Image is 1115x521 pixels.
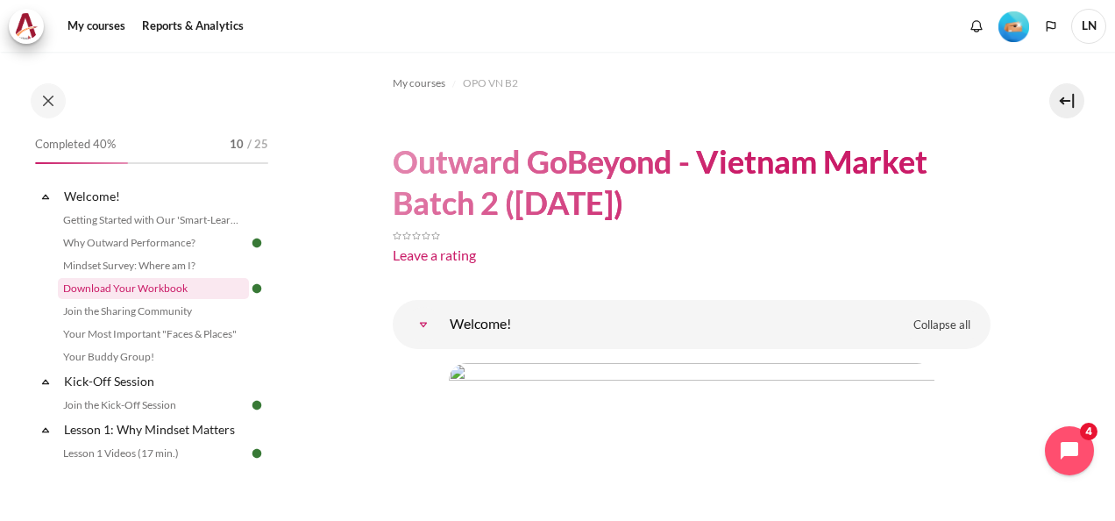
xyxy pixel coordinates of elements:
span: OPO VN B2 [463,75,518,91]
span: Completed 40% [35,136,116,153]
a: Your Most Important "Faces & Places" [58,324,249,345]
img: Architeck [14,13,39,39]
a: Getting Started with Our 'Smart-Learning' Platform [58,210,249,231]
a: Lesson 1: Why Mindset Matters [61,418,249,441]
span: Collapse [37,373,54,390]
h1: Outward GoBeyond - Vietnam Market Batch 2 ([DATE]) [393,141,991,224]
a: Download Your Workbook [58,278,249,299]
span: My courses [393,75,445,91]
a: Lesson 1 Summary [58,466,249,487]
a: Architeck Architeck [9,9,53,44]
a: Why Outward Performance? [58,232,249,253]
a: Welcome! [406,307,441,342]
a: Join the Kick-Off Session [58,395,249,416]
span: LN [1071,9,1106,44]
a: Level #2 [991,10,1036,42]
img: Level #2 [998,11,1029,42]
a: Collapse all [900,310,984,340]
a: My courses [393,73,445,94]
a: My courses [61,9,131,44]
img: Done [249,397,265,413]
img: Done [249,235,265,251]
a: Mindset Survey: Where am I? [58,255,249,276]
span: 10 [230,136,244,153]
span: Collapse [37,188,54,205]
a: Welcome! [61,184,249,208]
div: 40% [35,162,128,164]
a: OPO VN B2 [463,73,518,94]
a: Join the Sharing Community [58,301,249,322]
img: Done [249,446,265,461]
a: Kick-Off Session [61,369,249,393]
span: / 25 [247,136,268,153]
nav: Navigation bar [393,69,991,97]
a: User menu [1071,9,1106,44]
span: Collapse all [913,317,970,334]
a: Your Buddy Group! [58,346,249,368]
a: Reports & Analytics [136,9,250,44]
span: Collapse [37,421,54,439]
a: Leave a rating [393,246,476,263]
div: Level #2 [998,10,1029,42]
button: Languages [1038,13,1064,39]
div: Show notification window with no new notifications [963,13,990,39]
img: Done [249,281,265,296]
a: Lesson 1 Videos (17 min.) [58,443,249,464]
